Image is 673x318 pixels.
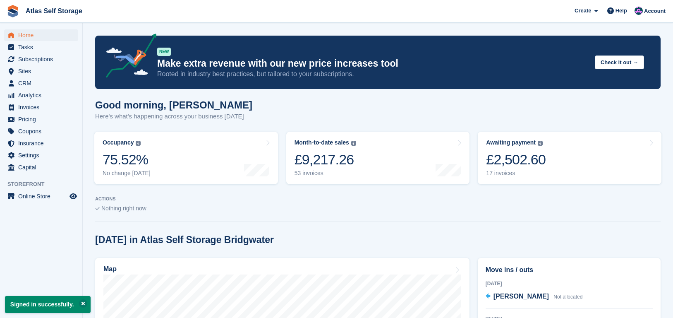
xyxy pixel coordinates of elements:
[136,141,141,146] img: icon-info-grey-7440780725fd019a000dd9b08b2336e03edf1995a4989e88bcd33f0948082b44.svg
[4,125,78,137] a: menu
[644,7,666,15] span: Account
[18,29,68,41] span: Home
[4,53,78,65] a: menu
[635,7,643,15] img: Ryan Carroll
[486,139,536,146] div: Awaiting payment
[18,101,68,113] span: Invoices
[18,77,68,89] span: CRM
[103,151,151,168] div: 75.52%
[486,291,583,302] a: [PERSON_NAME] Not allocated
[4,29,78,41] a: menu
[351,141,356,146] img: icon-info-grey-7440780725fd019a000dd9b08b2336e03edf1995a4989e88bcd33f0948082b44.svg
[4,77,78,89] a: menu
[94,132,278,184] a: Occupancy 75.52% No change [DATE]
[295,151,356,168] div: £9,217.26
[95,196,661,202] p: ACTIONS
[4,161,78,173] a: menu
[68,191,78,201] a: Preview store
[575,7,591,15] span: Create
[295,139,349,146] div: Month-to-date sales
[103,170,151,177] div: No change [DATE]
[4,65,78,77] a: menu
[486,280,653,287] div: [DATE]
[157,48,171,56] div: NEW
[4,149,78,161] a: menu
[103,265,117,273] h2: Map
[4,41,78,53] a: menu
[4,190,78,202] a: menu
[18,53,68,65] span: Subscriptions
[486,170,546,177] div: 17 invoices
[486,151,546,168] div: £2,502.60
[95,99,252,111] h1: Good morning, [PERSON_NAME]
[4,101,78,113] a: menu
[4,113,78,125] a: menu
[18,89,68,101] span: Analytics
[18,137,68,149] span: Insurance
[18,149,68,161] span: Settings
[4,89,78,101] a: menu
[286,132,470,184] a: Month-to-date sales £9,217.26 53 invoices
[101,205,146,212] span: Nothing right now
[295,170,356,177] div: 53 invoices
[95,207,100,210] img: blank_slate_check_icon-ba018cac091ee9be17c0a81a6c232d5eb81de652e7a59be601be346b1b6ddf79.svg
[4,137,78,149] a: menu
[595,55,644,69] button: Check it out →
[157,58,588,70] p: Make extra revenue with our new price increases tool
[22,4,86,18] a: Atlas Self Storage
[157,70,588,79] p: Rooted in industry best practices, but tailored to your subscriptions.
[18,65,68,77] span: Sites
[18,113,68,125] span: Pricing
[553,294,582,300] span: Not allocated
[7,5,19,17] img: stora-icon-8386f47178a22dfd0bd8f6a31ec36ba5ce8667c1dd55bd0f319d3a0aa187defe.svg
[18,41,68,53] span: Tasks
[18,161,68,173] span: Capital
[99,34,157,81] img: price-adjustments-announcement-icon-8257ccfd72463d97f412b2fc003d46551f7dbcb40ab6d574587a9cd5c0d94...
[5,296,91,313] p: Signed in successfully.
[478,132,661,184] a: Awaiting payment £2,502.60 17 invoices
[493,293,549,300] span: [PERSON_NAME]
[103,139,134,146] div: Occupancy
[616,7,627,15] span: Help
[18,125,68,137] span: Coupons
[95,234,274,246] h2: [DATE] in Atlas Self Storage Bridgwater
[18,190,68,202] span: Online Store
[538,141,543,146] img: icon-info-grey-7440780725fd019a000dd9b08b2336e03edf1995a4989e88bcd33f0948082b44.svg
[95,112,252,121] p: Here's what's happening across your business [DATE]
[7,180,82,188] span: Storefront
[486,265,653,275] h2: Move ins / outs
